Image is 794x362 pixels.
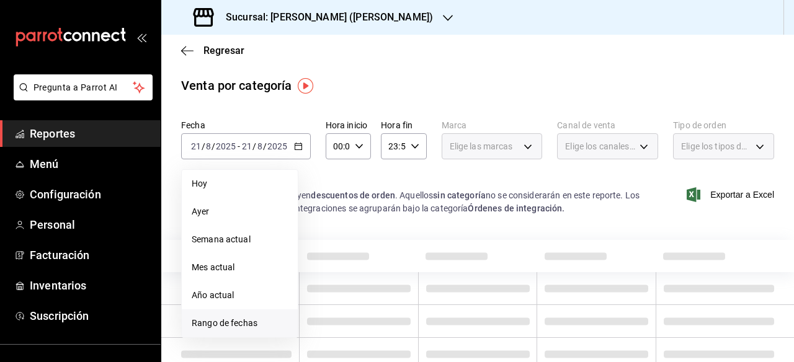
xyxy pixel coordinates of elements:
span: Regresar [203,45,244,56]
span: Ayer [192,205,288,218]
input: -- [257,141,263,151]
span: - [238,141,240,151]
span: Inventarios [30,277,151,294]
span: / [252,141,256,151]
label: Hora inicio [326,121,371,130]
span: Pregunta a Parrot AI [33,81,133,94]
input: ---- [215,141,236,151]
button: Exportar a Excel [689,187,774,202]
button: Regresar [181,45,244,56]
span: Menú [30,156,151,172]
span: Mes actual [192,261,288,274]
button: Pregunta a Parrot AI [14,74,153,100]
input: -- [241,141,252,151]
span: Personal [30,216,151,233]
div: Los artículos listados no incluyen . Aquellos no se considerarán en este reporte. Los artículos v... [181,189,653,215]
img: Tooltip marker [298,78,313,94]
label: Canal de venta [557,121,658,130]
span: Elige los canales de venta [565,140,635,152]
span: Facturación [30,247,151,263]
label: Marca [442,121,543,130]
span: Reportes [30,125,151,142]
label: Hora fin [381,121,426,130]
p: Nota [181,174,653,189]
span: Elige las marcas [450,140,513,152]
span: / [263,141,267,151]
strong: descuentos de orden [311,190,395,200]
span: Elige los tipos de orden [681,140,751,152]
strong: sin categoría [433,190,486,200]
span: Configuración [30,186,151,203]
input: ---- [267,141,288,151]
strong: Órdenes de integración. [468,203,564,213]
div: Venta por categoría [181,76,292,95]
span: Año actual [192,289,288,302]
input: -- [205,141,212,151]
span: Rango de fechas [192,317,288,330]
a: Pregunta a Parrot AI [9,90,153,103]
span: Suscripción [30,307,151,324]
span: Semana actual [192,233,288,246]
span: Hoy [192,177,288,190]
label: Fecha [181,121,311,130]
button: open_drawer_menu [136,32,146,42]
label: Tipo de orden [673,121,774,130]
h3: Sucursal: [PERSON_NAME] ([PERSON_NAME]) [216,10,433,25]
span: / [202,141,205,151]
span: / [212,141,215,151]
input: -- [190,141,202,151]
